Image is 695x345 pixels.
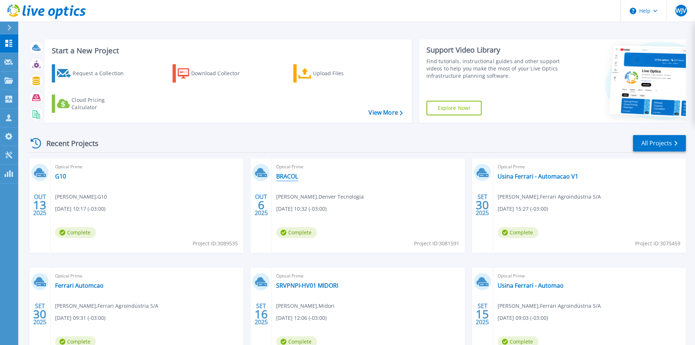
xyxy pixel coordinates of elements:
span: Project ID: 3081591 [414,239,459,248]
span: Optical Prime [276,163,460,171]
span: Complete [55,227,96,238]
span: [PERSON_NAME] , Ferrari Agroindústria S/A [498,302,601,310]
a: Upload Files [293,64,375,83]
a: Explore Now! [426,101,482,115]
div: Download Collector [191,66,250,81]
div: SET 2025 [33,301,47,327]
a: SRVPNPI-HV01 MIDORI [276,282,338,289]
span: Project ID: 3089535 [193,239,238,248]
span: WJV [676,8,686,14]
a: Usina Ferrari - Automao [498,282,564,289]
span: Optical Prime [498,163,682,171]
a: BRACOL [276,173,298,180]
h3: Start a New Project [52,47,402,55]
span: 30 [476,202,489,208]
span: [PERSON_NAME] , Ferrari Agroindústria S/A [498,193,601,201]
span: Project ID: 3075459 [635,239,680,248]
span: Optical Prime [55,272,239,280]
span: 13 [33,202,46,208]
div: OUT 2025 [33,192,47,218]
span: [DATE] 10:17 (-03:00) [55,205,105,213]
a: Ferrari Automcao [55,282,104,289]
span: Complete [498,227,538,238]
span: Optical Prime [498,272,682,280]
div: Recent Projects [28,134,108,152]
span: [DATE] 10:32 (-03:00) [276,205,327,213]
div: Request a Collection [73,66,131,81]
span: Optical Prime [55,163,239,171]
span: [PERSON_NAME] , G10 [55,193,107,201]
span: [DATE] 12:06 (-03:00) [276,314,327,322]
a: Cloud Pricing Calculator [52,95,133,113]
span: [DATE] 09:31 (-03:00) [55,314,105,322]
a: Request a Collection [52,64,133,83]
div: Find tutorials, instructional guides and other support videos to help you make the most of your L... [426,58,563,80]
div: Cloud Pricing Calculator [72,96,130,111]
a: View More [368,109,402,116]
a: Usina Ferrari - Automacao V1 [498,173,578,180]
div: SET 2025 [475,192,489,218]
span: 15 [476,311,489,317]
div: SET 2025 [254,301,268,327]
span: [PERSON_NAME] , Midori [276,302,335,310]
span: [PERSON_NAME] , Ferrari Agroindústria S/A [55,302,158,310]
span: [DATE] 15:27 (-03:00) [498,205,548,213]
span: 30 [33,311,46,317]
span: [PERSON_NAME] , Denver Tecnologia [276,193,364,201]
div: OUT 2025 [254,192,268,218]
span: [DATE] 09:03 (-03:00) [498,314,548,322]
span: 6 [258,202,265,208]
div: Support Video Library [426,45,563,55]
a: Download Collector [173,64,254,83]
span: Complete [276,227,317,238]
a: All Projects [633,135,686,152]
div: Upload Files [313,66,371,81]
span: Optical Prime [276,272,460,280]
span: 16 [255,311,268,317]
a: G10 [55,173,66,180]
div: SET 2025 [475,301,489,327]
